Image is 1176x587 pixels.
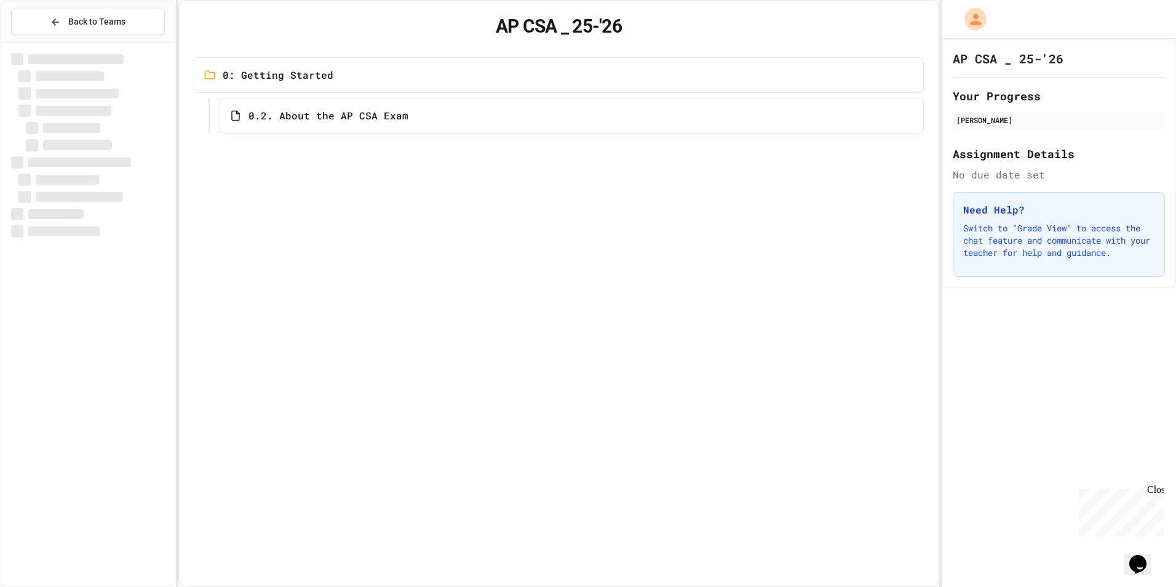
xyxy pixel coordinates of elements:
div: Chat with us now!Close [5,5,85,78]
div: No due date set [953,167,1165,182]
iframe: chat widget [1074,484,1164,537]
iframe: chat widget [1124,538,1164,575]
h1: AP CSA _ 25-'26 [194,15,924,38]
div: My Account [952,5,990,33]
h1: AP CSA _ 25-'26 [953,50,1063,67]
span: 0: Getting Started [223,68,333,82]
h3: Need Help? [963,202,1154,217]
h2: Your Progress [953,87,1165,105]
div: [PERSON_NAME] [956,114,1161,126]
h2: Assignment Details [953,145,1165,162]
p: Switch to "Grade View" to access the chat feature and communicate with your teacher for help and ... [963,222,1154,259]
button: Back to Teams [11,9,165,35]
span: 0.2. About the AP CSA Exam [248,108,408,123]
a: 0.2. About the AP CSA Exam [220,98,924,134]
span: Back to Teams [68,15,125,28]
